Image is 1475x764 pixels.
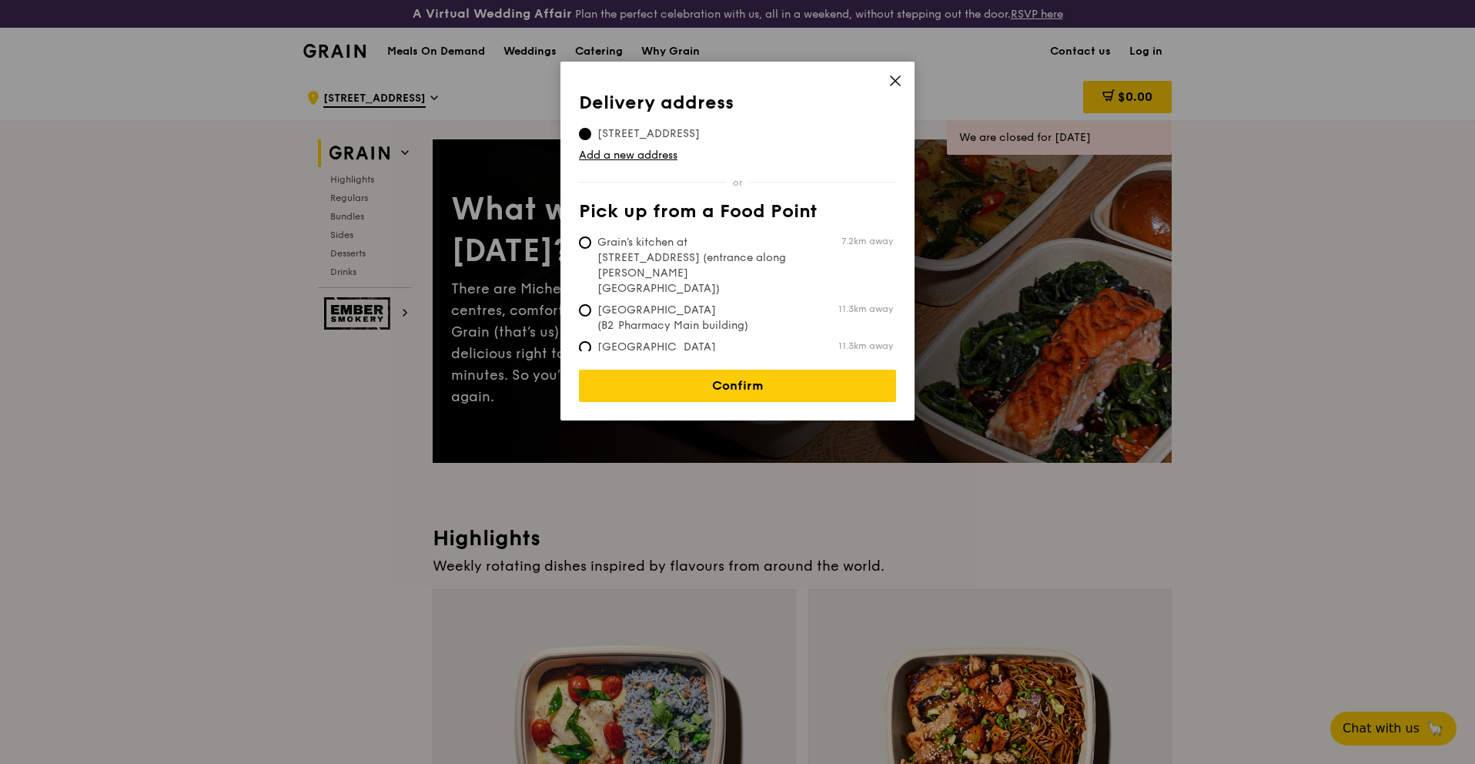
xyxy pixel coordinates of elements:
th: Delivery address [579,92,896,120]
input: Grain's kitchen at [STREET_ADDRESS] (entrance along [PERSON_NAME][GEOGRAPHIC_DATA])7.2km away [579,236,591,249]
span: Grain's kitchen at [STREET_ADDRESS] (entrance along [PERSON_NAME][GEOGRAPHIC_DATA]) [579,235,808,297]
th: Pick up from a Food Point [579,201,896,229]
span: 7.2km away [841,235,893,247]
a: Add a new address [579,148,896,163]
span: [GEOGRAPHIC_DATA] (Level 1 [PERSON_NAME] block drop-off point) [579,340,808,386]
a: Confirm [579,370,896,402]
span: [STREET_ADDRESS] [579,126,718,142]
span: 11.3km away [838,303,893,315]
span: [GEOGRAPHIC_DATA] (B2 Pharmacy Main building) [579,303,808,333]
input: [GEOGRAPHIC_DATA] (B2 Pharmacy Main building)11.3km away [579,304,591,317]
input: [STREET_ADDRESS] [579,128,591,140]
span: 11.3km away [838,340,893,352]
input: [GEOGRAPHIC_DATA] (Level 1 [PERSON_NAME] block drop-off point)11.3km away [579,341,591,354]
